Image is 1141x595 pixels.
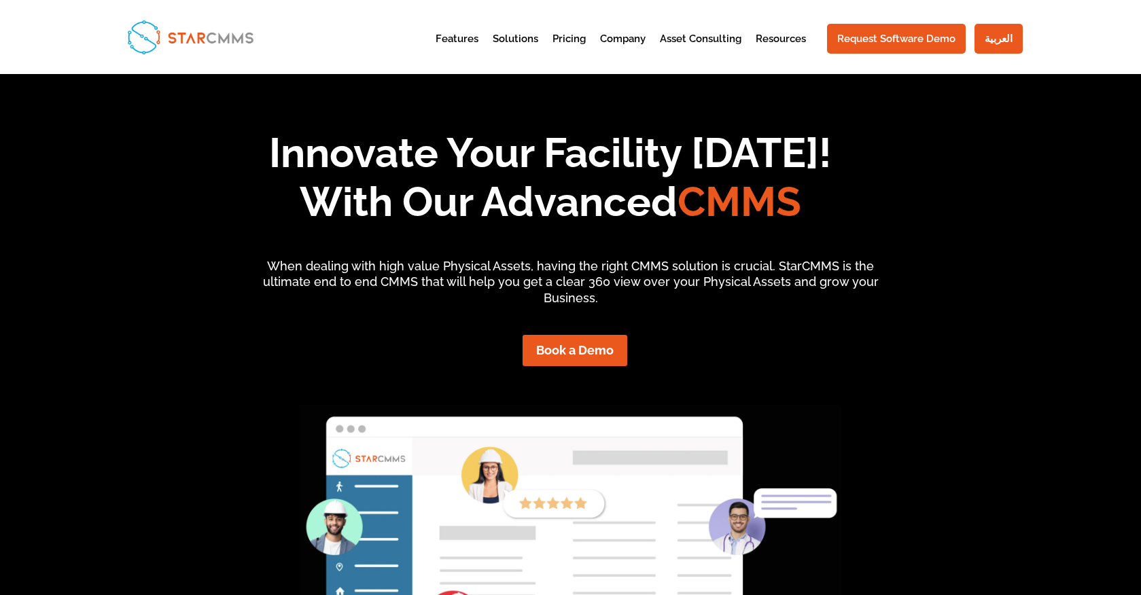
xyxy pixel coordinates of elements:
a: Pricing [552,34,586,67]
a: Solutions [493,34,538,67]
a: Book a Demo [523,335,627,365]
span: CMMS [678,178,801,226]
a: Asset Consulting [660,34,741,67]
a: Company [600,34,646,67]
a: Resources [756,34,806,67]
img: StarCMMS [122,14,260,59]
a: Request Software Demo [827,24,966,54]
a: العربية [975,24,1023,54]
a: Features [436,34,478,67]
h1: Innovate Your Facility [DATE]! With Our Advanced [79,128,1022,233]
p: When dealing with high value Physical Assets, having the right CMMS solution is crucial. StarCMMS... [250,258,891,306]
